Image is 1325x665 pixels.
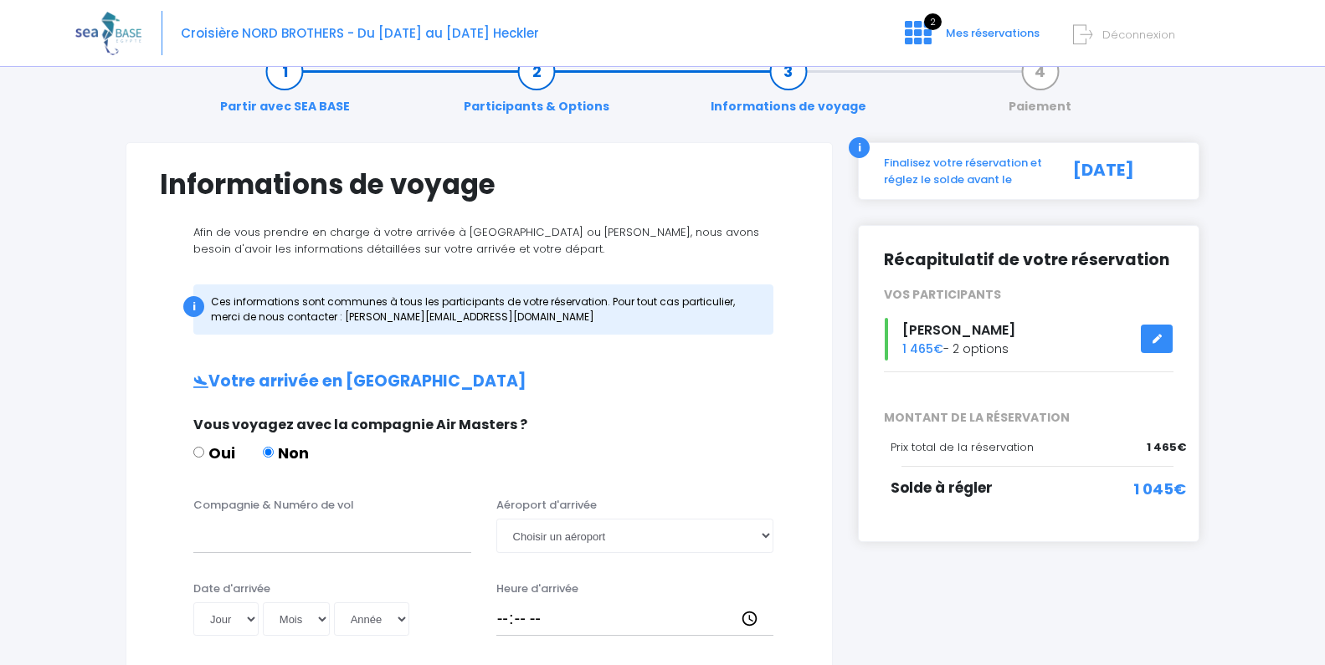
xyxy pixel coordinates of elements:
[871,318,1186,361] div: - 2 options
[891,439,1034,455] span: Prix total de la réservation
[884,251,1173,270] h2: Récapitulatif de votre réservation
[902,320,1015,340] span: [PERSON_NAME]
[212,63,358,115] a: Partir avec SEA BASE
[702,63,875,115] a: Informations de voyage
[193,442,235,464] label: Oui
[1102,27,1175,43] span: Déconnexion
[193,415,527,434] span: Vous voyagez avec la compagnie Air Masters ?
[160,224,799,257] p: Afin de vous prendre en charge à votre arrivée à [GEOGRAPHIC_DATA] ou [PERSON_NAME], nous avons b...
[891,478,993,498] span: Solde à régler
[193,497,354,514] label: Compagnie & Numéro de vol
[193,447,204,458] input: Oui
[849,137,870,158] div: i
[160,168,799,201] h1: Informations de voyage
[181,24,539,42] span: Croisière NORD BROTHERS - Du [DATE] au [DATE] Heckler
[871,286,1186,304] div: VOS PARTICIPANTS
[924,13,942,30] span: 2
[891,31,1050,47] a: 2 Mes réservations
[1133,478,1186,500] span: 1 045€
[1147,439,1186,456] span: 1 465€
[455,63,618,115] a: Participants & Options
[1055,155,1186,187] div: [DATE]
[496,497,597,514] label: Aéroport d'arrivée
[183,296,204,317] div: i
[263,442,309,464] label: Non
[263,447,274,458] input: Non
[193,581,270,597] label: Date d'arrivée
[1000,63,1080,115] a: Paiement
[160,372,799,391] h2: Votre arrivée en [GEOGRAPHIC_DATA]
[871,155,1055,187] div: Finalisez votre réservation et réglez le solde avant le
[193,284,773,335] div: Ces informations sont communes à tous les participants de votre réservation. Pour tout cas partic...
[902,340,943,357] span: 1 465€
[871,409,1186,427] span: MONTANT DE LA RÉSERVATION
[946,25,1040,41] span: Mes réservations
[496,581,578,597] label: Heure d'arrivée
